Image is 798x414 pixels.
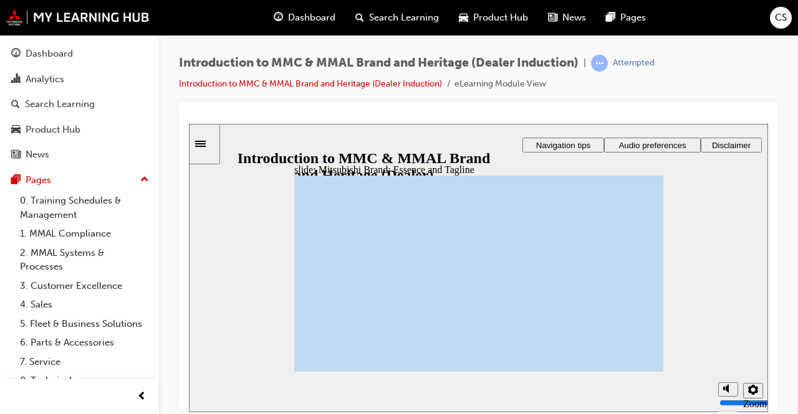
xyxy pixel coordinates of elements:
[345,5,449,31] a: search-iconSearch Learning
[523,248,573,288] div: misc controls
[15,352,154,372] a: 7. Service
[26,72,64,87] div: Analytics
[531,274,611,284] input: volume
[523,17,562,26] span: Disclaimer
[347,17,401,26] span: Navigation tips
[591,55,608,72] span: learningRecordVerb_ATTEMPT-icon
[529,258,549,273] button: Mute (Ctrl+Alt+M)
[274,10,283,26] span: guage-icon
[369,11,439,25] span: Search Learning
[15,371,154,390] a: 8. Technical
[5,68,154,91] a: Analytics
[11,125,21,136] span: car-icon
[459,10,468,26] span: car-icon
[11,149,21,161] span: news-icon
[26,148,49,162] div: News
[5,93,154,116] a: Search Learning
[26,47,73,61] div: Dashboard
[334,14,415,29] button: Navigation tips
[554,275,578,308] label: Zoom to fit
[288,11,335,25] span: Dashboard
[5,118,154,141] a: Product Hub
[584,56,586,70] span: |
[140,172,149,188] span: up-icon
[179,56,579,70] span: Introduction to MMC & MMAL Brand and Heritage (Dealer Induction)
[770,7,792,29] button: CS
[5,42,154,65] a: Dashboard
[5,169,154,192] button: Pages
[548,10,557,26] span: news-icon
[15,333,154,352] a: 6. Parts & Accessories
[137,389,147,405] span: prev-icon
[179,78,442,89] a: Introduction to MMC & MMAL Brand and Heritage (Dealer Induction)
[15,243,154,276] a: 2. MMAL Systems & Processes
[11,99,20,110] span: search-icon
[454,77,546,92] li: eLearning Module View
[449,5,538,31] a: car-iconProduct Hub
[15,224,154,243] a: 1. MMAL Compliance
[5,143,154,166] a: News
[26,123,80,137] div: Product Hub
[562,11,586,25] span: News
[538,5,596,31] a: news-iconNews
[620,11,646,25] span: Pages
[775,11,787,25] span: CS
[415,14,512,29] button: Audio preferences
[6,9,150,26] img: mmal
[15,295,154,314] a: 4. Sales
[11,175,21,186] span: pages-icon
[15,314,154,334] a: 5. Fleet & Business Solutions
[15,276,154,296] a: 3. Customer Excellence
[26,173,51,187] div: Pages
[11,49,21,60] span: guage-icon
[15,191,154,224] a: 0. Training Schedules & Management
[430,17,497,26] span: Audio preferences
[613,57,655,69] div: Attempted
[554,259,574,275] button: Settings
[264,5,345,31] a: guage-iconDashboard
[25,97,95,111] div: Search Learning
[5,40,154,169] button: DashboardAnalyticsSearch LearningProduct HubNews
[355,10,364,26] span: search-icon
[473,11,528,25] span: Product Hub
[512,14,573,29] button: Disclaimer
[606,10,615,26] span: pages-icon
[596,5,656,31] a: pages-iconPages
[11,74,21,85] span: chart-icon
